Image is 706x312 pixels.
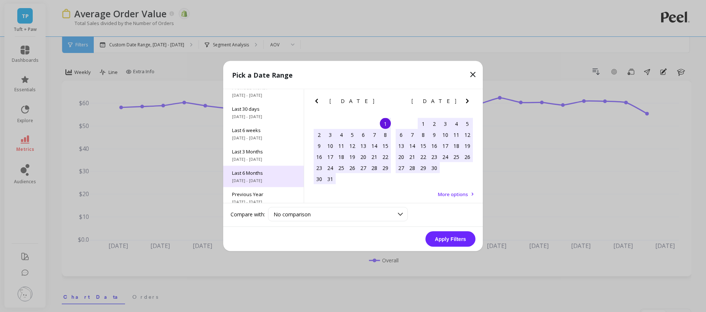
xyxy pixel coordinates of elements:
[407,129,418,140] div: Choose Monday, April 7th, 2025
[232,106,295,112] span: Last 30 days
[407,162,418,173] div: Choose Monday, April 28th, 2025
[232,178,295,184] span: [DATE] - [DATE]
[418,162,429,173] div: Choose Tuesday, April 29th, 2025
[232,148,295,155] span: Last 3 Months
[440,118,451,129] div: Choose Thursday, April 3rd, 2025
[347,162,358,173] div: Choose Wednesday, March 26th, 2025
[380,162,391,173] div: Choose Saturday, March 29th, 2025
[438,191,468,198] span: More options
[463,97,475,109] button: Next Month
[232,127,295,134] span: Last 6 weeks
[462,140,473,151] div: Choose Saturday, April 19th, 2025
[429,140,440,151] div: Choose Wednesday, April 16th, 2025
[440,140,451,151] div: Choose Thursday, April 17th, 2025
[462,118,473,129] div: Choose Saturday, April 5th, 2025
[418,151,429,162] div: Choose Tuesday, April 22nd, 2025
[396,118,473,173] div: month 2025-04
[396,140,407,151] div: Choose Sunday, April 13th, 2025
[451,118,462,129] div: Choose Friday, April 4th, 2025
[380,118,391,129] div: Choose Saturday, March 1st, 2025
[380,140,391,151] div: Choose Saturday, March 15th, 2025
[418,129,429,140] div: Choose Tuesday, April 8th, 2025
[325,173,336,184] div: Choose Monday, March 31st, 2025
[232,191,295,198] span: Previous Year
[451,140,462,151] div: Choose Friday, April 18th, 2025
[394,97,406,109] button: Previous Month
[232,92,295,98] span: [DATE] - [DATE]
[369,162,380,173] div: Choose Friday, March 28th, 2025
[347,140,358,151] div: Choose Wednesday, March 12th, 2025
[396,162,407,173] div: Choose Sunday, April 27th, 2025
[369,129,380,140] div: Choose Friday, March 7th, 2025
[232,199,295,205] span: [DATE] - [DATE]
[358,129,369,140] div: Choose Thursday, March 6th, 2025
[336,162,347,173] div: Choose Tuesday, March 25th, 2025
[440,129,451,140] div: Choose Thursday, April 10th, 2025
[380,151,391,162] div: Choose Saturday, March 22nd, 2025
[325,129,336,140] div: Choose Monday, March 3rd, 2025
[232,135,295,141] span: [DATE] - [DATE]
[451,151,462,162] div: Choose Friday, April 25th, 2025
[314,173,325,184] div: Choose Sunday, March 30th, 2025
[380,129,391,140] div: Choose Saturday, March 8th, 2025
[314,151,325,162] div: Choose Sunday, March 16th, 2025
[336,151,347,162] div: Choose Tuesday, March 18th, 2025
[411,98,457,104] span: [DATE]
[347,129,358,140] div: Choose Wednesday, March 5th, 2025
[418,118,429,129] div: Choose Tuesday, April 1st, 2025
[418,140,429,151] div: Choose Tuesday, April 15th, 2025
[232,170,295,176] span: Last 6 Months
[429,162,440,173] div: Choose Wednesday, April 30th, 2025
[462,129,473,140] div: Choose Saturday, April 12th, 2025
[336,129,347,140] div: Choose Tuesday, March 4th, 2025
[232,114,295,120] span: [DATE] - [DATE]
[329,98,375,104] span: [DATE]
[369,140,380,151] div: Choose Friday, March 14th, 2025
[451,129,462,140] div: Choose Friday, April 11th, 2025
[314,140,325,151] div: Choose Sunday, March 9th, 2025
[336,140,347,151] div: Choose Tuesday, March 11th, 2025
[314,162,325,173] div: Choose Sunday, March 23rd, 2025
[396,151,407,162] div: Choose Sunday, April 20th, 2025
[231,210,265,218] label: Compare with:
[407,140,418,151] div: Choose Monday, April 14th, 2025
[396,129,407,140] div: Choose Sunday, April 6th, 2025
[347,151,358,162] div: Choose Wednesday, March 19th, 2025
[358,140,369,151] div: Choose Thursday, March 13th, 2025
[312,97,324,109] button: Previous Month
[358,162,369,173] div: Choose Thursday, March 27th, 2025
[462,151,473,162] div: Choose Saturday, April 26th, 2025
[232,156,295,162] span: [DATE] - [DATE]
[232,70,293,80] p: Pick a Date Range
[314,129,325,140] div: Choose Sunday, March 2nd, 2025
[325,151,336,162] div: Choose Monday, March 17th, 2025
[274,211,311,218] span: No comparison
[425,231,475,247] button: Apply Filters
[407,151,418,162] div: Choose Monday, April 21st, 2025
[381,97,393,109] button: Next Month
[440,151,451,162] div: Choose Thursday, April 24th, 2025
[314,118,391,184] div: month 2025-03
[325,162,336,173] div: Choose Monday, March 24th, 2025
[429,129,440,140] div: Choose Wednesday, April 9th, 2025
[429,118,440,129] div: Choose Wednesday, April 2nd, 2025
[429,151,440,162] div: Choose Wednesday, April 23rd, 2025
[358,151,369,162] div: Choose Thursday, March 20th, 2025
[325,140,336,151] div: Choose Monday, March 10th, 2025
[369,151,380,162] div: Choose Friday, March 21st, 2025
